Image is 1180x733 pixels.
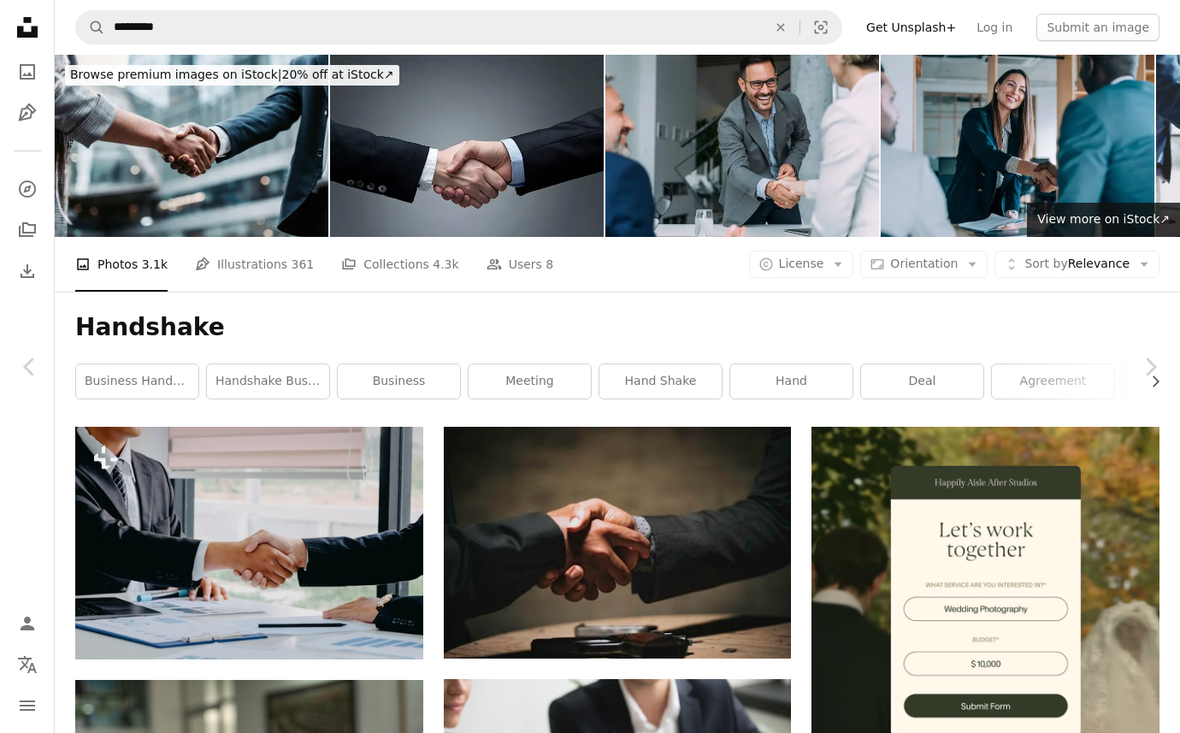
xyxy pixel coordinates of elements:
img: Business handshake [330,55,604,237]
a: Illustrations 361 [195,237,314,292]
span: Sort by [1024,257,1067,270]
button: Sort byRelevance [994,251,1159,278]
button: License [749,251,854,278]
a: Users 8 [487,237,554,292]
a: Explore [10,172,44,206]
a: Download History [10,254,44,288]
span: 4.3k [433,255,458,274]
a: agreement [992,364,1114,399]
a: Collections 4.3k [341,237,458,292]
a: hand shake [599,364,722,399]
button: Submit an image [1036,14,1159,41]
span: View more on iStock ↗ [1037,212,1170,226]
h1: Handshake [75,312,1159,343]
img: Meeting success. Two business persons shaking hands standing outside [55,55,328,237]
button: Search Unsplash [76,11,105,44]
a: two people shaking hands over a wooden table [444,535,792,550]
a: handshake business [207,364,329,399]
button: Menu [10,689,44,723]
a: Log in / Sign up [10,606,44,641]
a: business [338,364,460,399]
span: Browse premium images on iStock | [70,68,281,81]
a: Get Unsplash+ [856,14,966,41]
a: hand [730,364,853,399]
a: Collections [10,213,44,247]
button: Visual search [800,11,841,44]
a: Illustrations [10,96,44,130]
button: Orientation [860,251,988,278]
img: two people shaking hands over a wooden table [444,427,792,659]
a: meeting [469,364,591,399]
a: Handshaking. Two businessman shaking hands during a success meeting. [75,535,423,551]
span: Orientation [890,257,958,270]
a: Browse premium images on iStock|20% off at iStock↗ [55,55,410,96]
a: View more on iStock↗ [1027,203,1180,237]
button: Language [10,647,44,682]
a: Log in [966,14,1023,41]
img: Successful partnership [605,55,879,237]
span: 361 [292,255,315,274]
div: 20% off at iStock ↗ [65,65,399,86]
img: Successful partnership [881,55,1154,237]
a: Photos [10,55,44,89]
button: Clear [762,11,799,44]
span: License [779,257,824,270]
img: Handshaking. Two businessman shaking hands during a success meeting. [75,427,423,659]
a: business handshake [76,364,198,399]
form: Find visuals sitewide [75,10,842,44]
span: Relevance [1024,256,1130,273]
a: Next [1120,285,1180,449]
span: 8 [546,255,553,274]
a: deal [861,364,983,399]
